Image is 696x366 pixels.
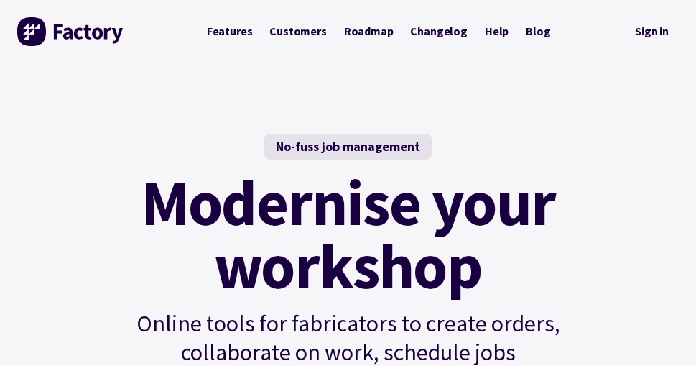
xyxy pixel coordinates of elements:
a: Customers [261,18,335,45]
a: Changelog [402,18,475,45]
a: Blog [517,18,559,45]
a: Help [476,18,517,45]
mark: Modernise your workshop [141,171,555,298]
a: Features [198,18,261,45]
img: Factory [17,17,125,46]
nav: Primary Navigation [198,18,560,45]
a: Sign in [625,17,679,47]
div: No-fuss job management [264,134,432,160]
a: Roadmap [335,18,402,45]
nav: Secondary Navigation [625,17,679,47]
